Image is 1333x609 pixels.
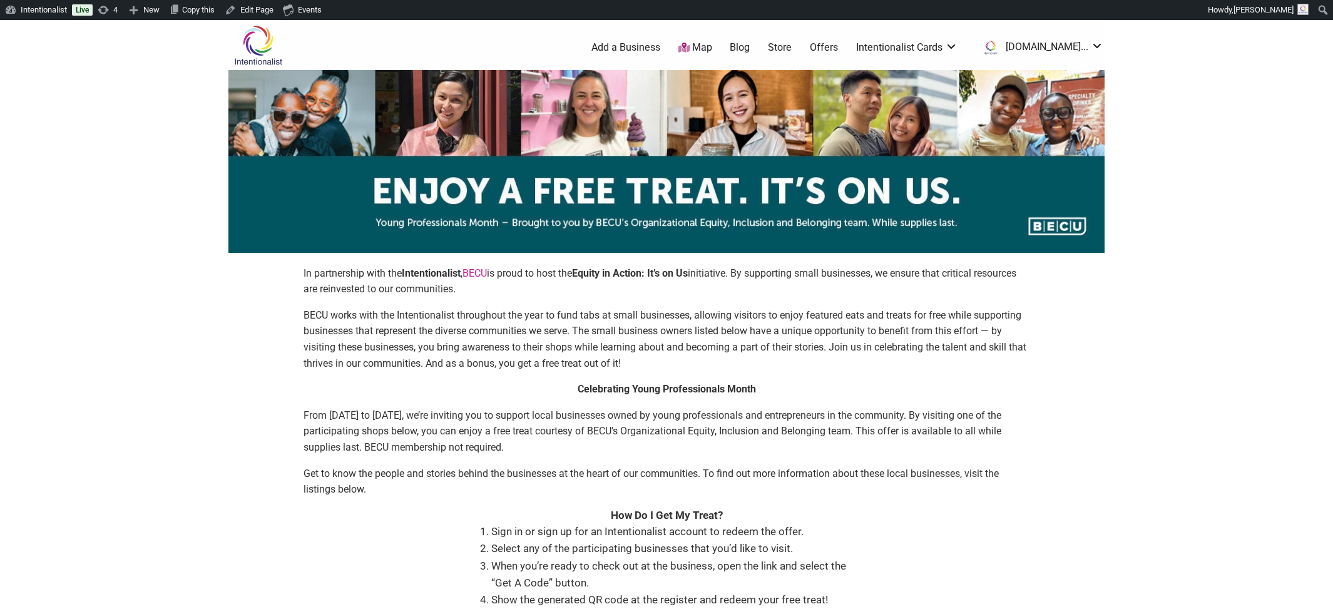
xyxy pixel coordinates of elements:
li: Select any of the participating businesses that you’d like to visit. [491,540,854,557]
img: Intentionalist [228,25,288,66]
a: Live [72,4,93,16]
a: Store [768,41,792,54]
strong: Intentionalist [402,267,461,279]
p: In partnership with the , is proud to host the initiative. By supporting small businesses, we ens... [304,265,1029,297]
p: Get to know the people and stories behind the businesses at the heart of our communities. To find... [304,466,1029,498]
a: [DOMAIN_NAME]... [976,36,1103,59]
li: When you’re ready to check out at the business, open the link and select the “Get A Code” button. [491,558,854,591]
p: BECU works with the Intentionalist throughout the year to fund tabs at small businesses, allowing... [304,307,1029,371]
li: Sign in or sign up for an Intentionalist account to redeem the offer. [491,523,854,540]
a: Map [678,41,712,55]
a: Blog [730,41,750,54]
span: [PERSON_NAME] [1233,5,1294,14]
a: BECU [462,267,487,279]
img: sponsor logo [228,70,1105,253]
strong: Celebrating Young Professionals Month [578,383,756,395]
a: Offers [810,41,838,54]
strong: How Do I Get My Treat? [611,509,723,521]
li: ist.com... [976,36,1103,59]
p: From [DATE] to [DATE], we’re inviting you to support local businesses owned by young professional... [304,407,1029,456]
strong: Equity in Action: It’s on Us [572,267,688,279]
a: Add a Business [591,41,660,54]
li: Show the generated QR code at the register and redeem your free treat! [491,591,854,608]
a: Intentionalist Cards [856,41,958,54]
